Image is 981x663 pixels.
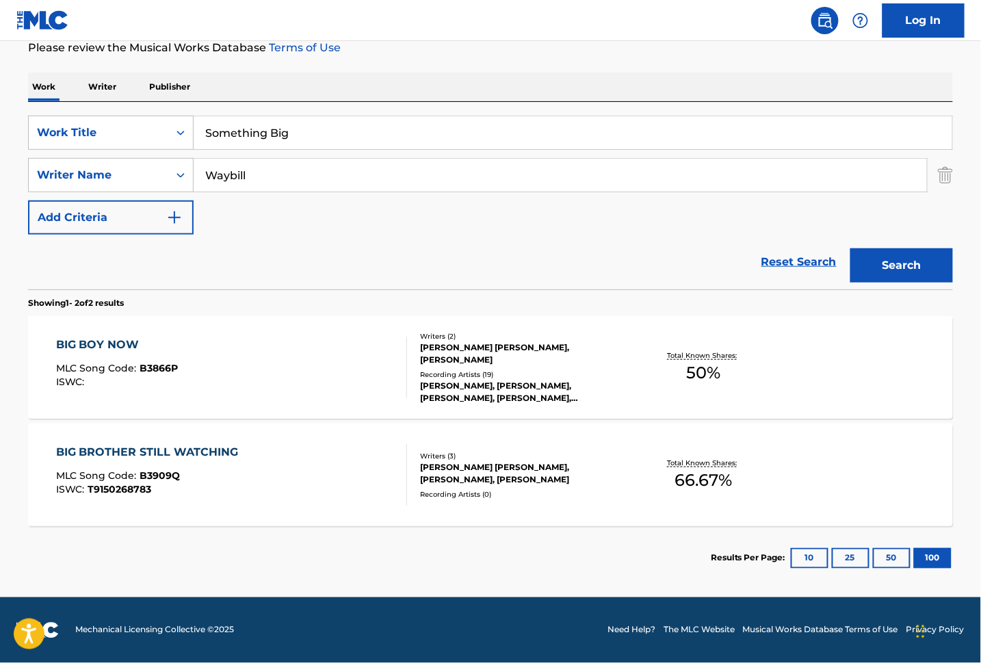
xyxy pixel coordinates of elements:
span: MLC Song Code : [56,362,140,374]
p: Work [28,73,60,101]
span: ISWC : [56,376,88,388]
img: 9d2ae6d4665cec9f34b9.svg [166,209,183,226]
button: Search [850,248,953,283]
div: Writers ( 3 ) [420,451,627,461]
span: B3909Q [140,469,181,482]
div: [PERSON_NAME] [PERSON_NAME], [PERSON_NAME] [420,341,627,366]
div: BIG BROTHER STILL WATCHING [56,444,246,460]
p: Results Per Page: [711,552,789,564]
button: Add Criteria [28,200,194,235]
p: Writer [84,73,120,101]
a: The MLC Website [664,624,735,636]
img: Delete Criterion [938,158,953,192]
div: Drag [917,611,925,652]
span: 50 % [687,361,721,385]
div: [PERSON_NAME] [PERSON_NAME], [PERSON_NAME], [PERSON_NAME] [420,461,627,486]
p: Showing 1 - 2 of 2 results [28,297,124,309]
span: MLC Song Code : [56,469,140,482]
a: Need Help? [607,624,655,636]
form: Search Form [28,116,953,289]
div: Recording Artists ( 19 ) [420,369,627,380]
div: BIG BOY NOW [56,337,179,353]
a: BIG BOY NOWMLC Song Code:B3866PISWC:Writers (2)[PERSON_NAME] [PERSON_NAME], [PERSON_NAME]Recordin... [28,316,953,419]
span: Mechanical Licensing Collective © 2025 [75,624,234,636]
div: Help [847,7,874,34]
div: [PERSON_NAME], [PERSON_NAME], [PERSON_NAME], [PERSON_NAME], [PERSON_NAME] [420,380,627,404]
img: logo [16,622,59,638]
p: Total Known Shares: [667,350,740,361]
p: Publisher [145,73,194,101]
span: B3866P [140,362,179,374]
a: Log In [882,3,965,38]
button: 100 [914,548,952,569]
div: Recording Artists ( 0 ) [420,489,627,499]
p: Please review the Musical Works Database [28,40,953,56]
span: ISWC : [56,483,88,495]
div: Writer Name [37,167,160,183]
button: 25 [832,548,869,569]
a: Reset Search [755,247,843,277]
div: Work Title [37,125,160,141]
a: Public Search [811,7,839,34]
p: Total Known Shares: [667,458,740,468]
img: MLC Logo [16,10,69,30]
a: Musical Works Database Terms of Use [743,624,898,636]
img: search [817,12,833,29]
button: 10 [791,548,828,569]
img: help [852,12,869,29]
a: Terms of Use [266,41,341,54]
iframe: Chat Widget [913,597,981,663]
div: Writers ( 2 ) [420,331,627,341]
span: 66.67 % [675,468,733,493]
span: T9150268783 [88,483,152,495]
button: 50 [873,548,911,569]
a: Privacy Policy [906,624,965,636]
a: BIG BROTHER STILL WATCHINGMLC Song Code:B3909QISWC:T9150268783Writers (3)[PERSON_NAME] [PERSON_NA... [28,424,953,526]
